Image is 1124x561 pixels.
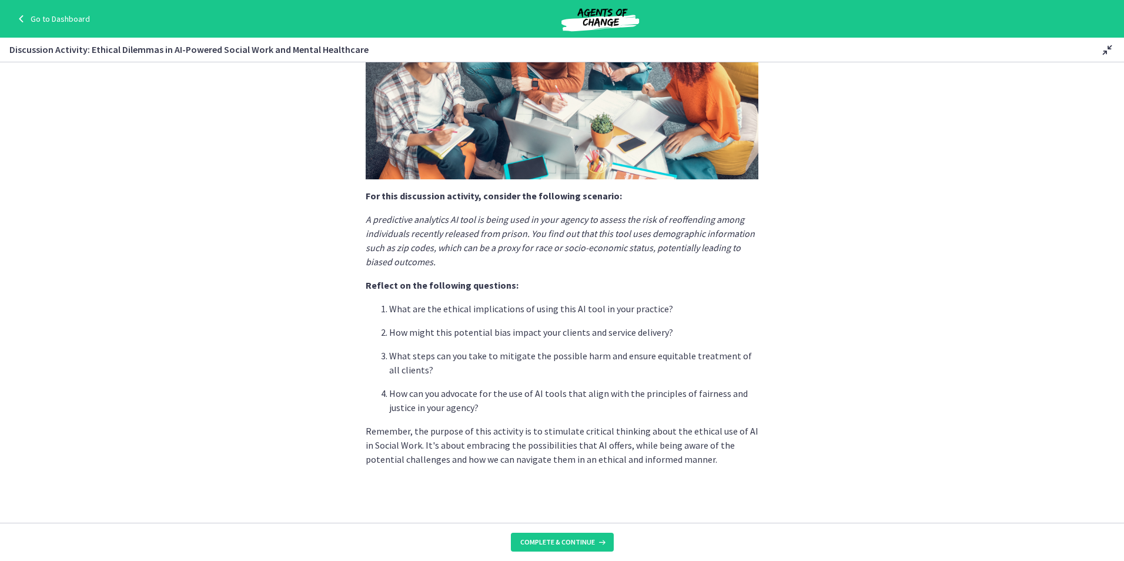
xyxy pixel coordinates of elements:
[366,424,758,466] p: Remember, the purpose of this activity is to stimulate critical thinking about the ethical use of...
[389,386,758,415] p: How can you advocate for the use of AI tools that align with the principles of fairness and justi...
[530,5,671,33] img: Agents of Change Social Work Test Prep
[366,213,755,268] em: A predictive analytics AI tool is being used in your agency to assess the risk of reoffending amo...
[366,190,622,202] strong: For this discussion activity, consider the following scenario:
[520,537,595,547] span: Complete & continue
[9,42,1082,56] h3: Discussion Activity: Ethical Dilemmas in AI-Powered Social Work and Mental Healthcare
[389,349,758,377] p: What steps can you take to mitigate the possible harm and ensure equitable treatment of all clients?
[366,279,518,291] strong: Reflect on the following questions:
[389,325,758,339] p: How might this potential bias impact your clients and service delivery?
[511,533,614,552] button: Complete & continue
[389,302,758,316] p: What are the ethical implications of using this AI tool in your practice?
[14,12,90,26] a: Go to Dashboard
